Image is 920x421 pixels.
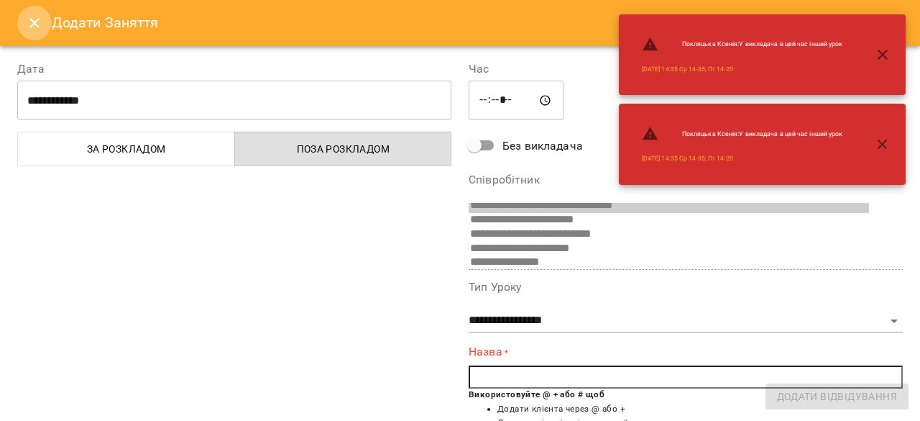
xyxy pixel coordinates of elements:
[234,132,452,166] button: Поза розкладом
[17,132,235,166] button: За розкладом
[17,6,52,40] button: Close
[630,119,855,148] li: Покляцька Ксенія : У викладача в цей час інший урок
[469,63,903,75] label: Час
[502,137,583,155] span: Без викладача
[642,154,733,163] a: [DATE] 14:35 Ср 14-35; Пт 14-20
[630,30,855,59] li: Покляцька Ксенія : У викладача в цей час інший урок
[642,65,733,74] a: [DATE] 14:35 Ср 14-35; Пт 14-20
[469,174,903,186] label: Співробітник
[497,402,903,417] li: Додати клієнта через @ або +
[27,140,226,158] span: За розкладом
[244,140,443,158] span: Поза розкладом
[469,344,903,361] label: Назва
[469,281,903,293] label: Тип Уроку
[17,63,451,75] label: Дата
[52,12,903,34] h6: Додати Заняття
[469,389,604,399] b: Використовуйте @ + або # щоб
